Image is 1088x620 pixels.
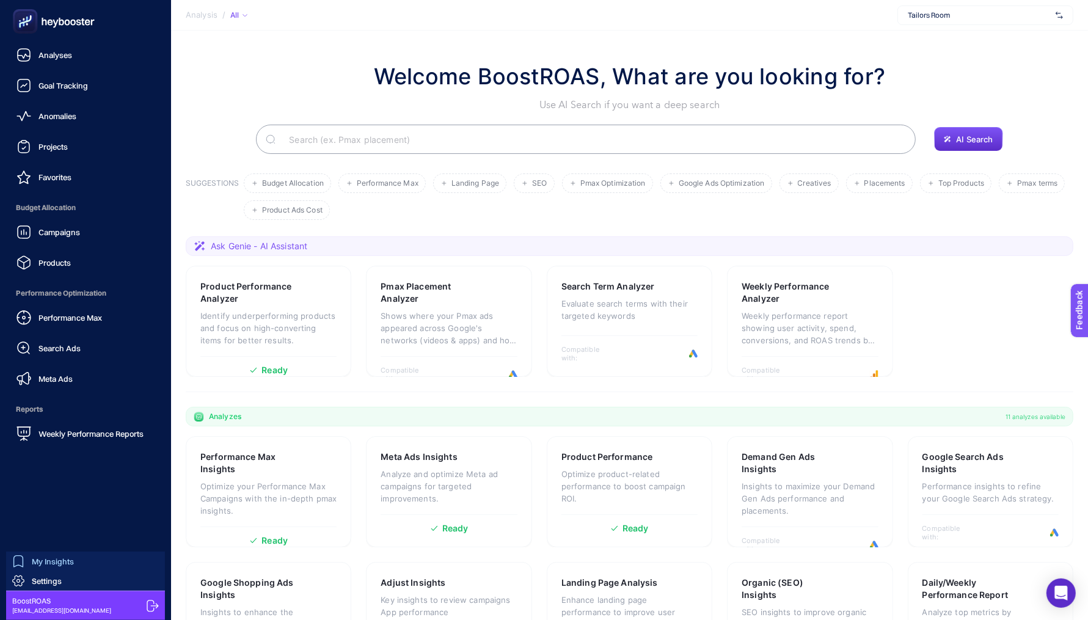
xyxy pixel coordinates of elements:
span: Settings [32,576,62,586]
span: Compatible with: [381,366,436,383]
a: Favorites [10,165,161,189]
a: Meta Ads [10,367,161,391]
a: Products [10,250,161,275]
input: Search [279,122,906,156]
p: Shows where your Pmax ads appeared across Google's networks (videos & apps) and how each placemen... [381,310,517,346]
a: Google Search Ads InsightsPerformance insights to refine your Google Search Ads strategy.Compatib... [908,436,1073,547]
span: Compatible with: [742,366,797,383]
a: Campaigns [10,220,161,244]
p: Analyze and optimize Meta ad campaigns for targeted improvements. [381,468,517,505]
a: Analyses [10,43,161,67]
p: Insights to maximize your Demand Gen Ads performance and placements. [742,480,878,517]
span: 11 analyzes available [1006,412,1065,421]
span: BoostROAS [12,596,111,606]
span: Analysis [186,10,217,20]
h3: Daily/Weekly Performance Report [922,577,1023,601]
span: Ask Genie - AI Assistant [211,240,307,252]
span: Performance Optimization [10,281,161,305]
a: Weekly Performance Reports [10,421,161,446]
h3: Weekly Performance Analyzer [742,280,841,305]
p: Performance insights to refine your Google Search Ads strategy. [922,480,1059,505]
h3: Adjust Insights [381,577,445,589]
div: All [230,10,247,20]
span: Google Ads Optimization [679,179,765,188]
span: Weekly Performance Reports [38,429,144,439]
a: Pmax Placement AnalyzerShows where your Pmax ads appeared across Google's networks (videos & apps... [366,266,531,377]
span: Pmax terms [1017,179,1057,188]
span: Analyzes [209,412,241,421]
a: Search Term AnalyzerEvaluate search terms with their targeted keywordsCompatible with: [547,266,712,377]
p: Identify underperforming products and focus on high-converting items for better results. [200,310,337,346]
h3: Demand Gen Ads Insights [742,451,840,475]
span: Product Ads Cost [262,206,323,215]
span: Budget Allocation [262,179,324,188]
span: Performance Max [38,313,102,323]
span: Performance Max [357,179,418,188]
h3: SUGGESTIONS [186,178,239,220]
span: Creatives [798,179,831,188]
span: Products [38,258,71,268]
h3: Google Shopping Ads Insights [200,577,300,601]
span: Goal Tracking [38,81,88,90]
span: Search Ads [38,343,81,353]
a: Meta Ads InsightsAnalyze and optimize Meta ad campaigns for targeted improvements.Ready [366,436,531,547]
span: / [222,10,225,20]
a: Weekly Performance AnalyzerWeekly performance report showing user activity, spend, conversions, a... [727,266,893,377]
h3: Pmax Placement Analyzer [381,280,479,305]
p: Optimize your Performance Max Campaigns with the in-depth pmax insights. [200,480,337,517]
a: Product PerformanceOptimize product-related performance to boost campaign ROI.Ready [547,436,712,547]
h3: Product Performance [561,451,653,463]
p: Evaluate search terms with their targeted keywords [561,297,698,322]
h3: Landing Page Analysis [561,577,658,589]
span: Ready [622,524,649,533]
p: Key insights to review campaigns App performance [381,594,517,618]
span: Pmax Optimization [580,179,646,188]
span: Anomalies [38,111,76,121]
h3: Meta Ads Insights [381,451,457,463]
span: My Insights [32,556,74,566]
span: Compatible with: [742,536,797,553]
span: Campaigns [38,227,80,237]
a: Search Ads [10,336,161,360]
span: Placements [864,179,905,188]
span: Landing Page [451,179,499,188]
span: Ready [442,524,469,533]
a: Performance Max [10,305,161,330]
a: Product Performance AnalyzerIdentify underperforming products and focus on high-converting items ... [186,266,351,377]
span: Reports [10,397,161,421]
a: Settings [6,571,165,591]
span: AI Search [956,134,993,144]
a: Projects [10,134,161,159]
span: Ready [261,366,288,374]
div: Open Intercom Messenger [1046,578,1076,608]
h3: Google Search Ads Insights [922,451,1021,475]
h3: Search Term Analyzer [561,280,655,293]
span: Compatible with: [561,345,616,362]
a: Demand Gen Ads InsightsInsights to maximize your Demand Gen Ads performance and placements.Compat... [727,436,893,547]
a: Performance Max InsightsOptimize your Performance Max Campaigns with the in-depth pmax insights.R... [186,436,351,547]
h3: Organic (SEO) Insights [742,577,839,601]
h3: Product Performance Analyzer [200,280,300,305]
span: Ready [261,536,288,545]
span: Compatible with: [922,524,977,541]
span: Analyses [38,50,72,60]
span: Tailors Room [908,10,1051,20]
h3: Performance Max Insights [200,451,299,475]
a: Anomalies [10,104,161,128]
span: [EMAIL_ADDRESS][DOMAIN_NAME] [12,606,111,615]
a: Goal Tracking [10,73,161,98]
p: Weekly performance report showing user activity, spend, conversions, and ROAS trends by week. [742,310,878,346]
h1: Welcome BoostROAS, What are you looking for? [374,60,886,93]
a: My Insights [6,552,165,571]
span: Meta Ads [38,374,73,384]
p: Use AI Search if you want a deep search [374,98,886,112]
span: Budget Allocation [10,195,161,220]
span: Feedback [7,4,46,13]
span: Top Products [938,179,984,188]
img: svg%3e [1056,9,1063,21]
p: Optimize product-related performance to boost campaign ROI. [561,468,698,505]
span: Projects [38,142,68,151]
button: AI Search [934,127,1002,151]
span: Favorites [38,172,71,182]
span: SEO [532,179,547,188]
